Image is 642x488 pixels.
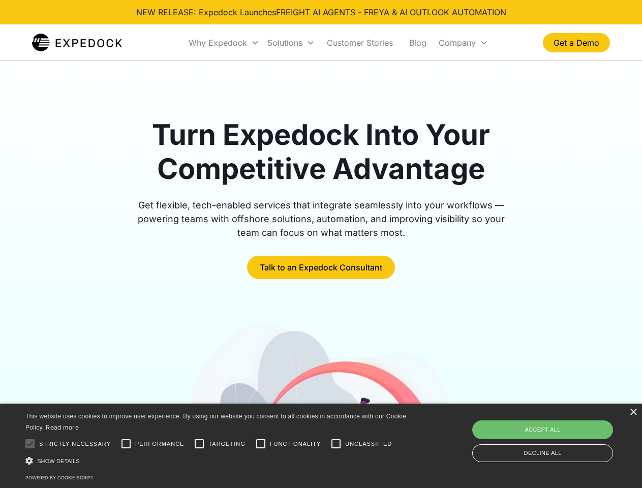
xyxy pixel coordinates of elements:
[189,38,247,48] div: Why Expedock
[25,455,410,466] div: Show details
[39,440,111,448] span: Strictly necessary
[473,378,642,488] iframe: Chat Widget
[435,25,492,60] div: Company
[401,25,435,60] a: Blog
[247,256,395,279] a: Talk to an Expedock Consultant
[185,25,263,60] div: Why Expedock
[270,440,321,448] span: Functionality
[136,6,506,18] div: NEW RELEASE: Expedock Launches
[25,475,94,480] a: Powered by cookie-script
[208,440,245,448] span: Targeting
[32,33,122,53] img: Expedock Logo
[263,25,319,60] div: Solutions
[439,38,476,48] div: Company
[345,440,392,448] span: Unclassified
[32,33,122,53] a: home
[543,33,610,52] a: Get a Demo
[267,38,302,48] div: Solutions
[319,25,401,60] a: Customer Stories
[25,413,406,432] span: This website uses cookies to improve user experience. By using our website you consent to all coo...
[135,440,185,448] span: Performance
[126,198,516,239] div: Get flexible, tech-enabled services that integrate seamlessly into your workflows — powering team...
[46,423,79,431] a: Read more
[126,118,516,186] h1: Turn Expedock Into Your Competitive Advantage
[37,458,80,464] span: Show details
[276,7,506,17] a: FREIGHT AI AGENTS - FREYA & AI OUTLOOK AUTOMATION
